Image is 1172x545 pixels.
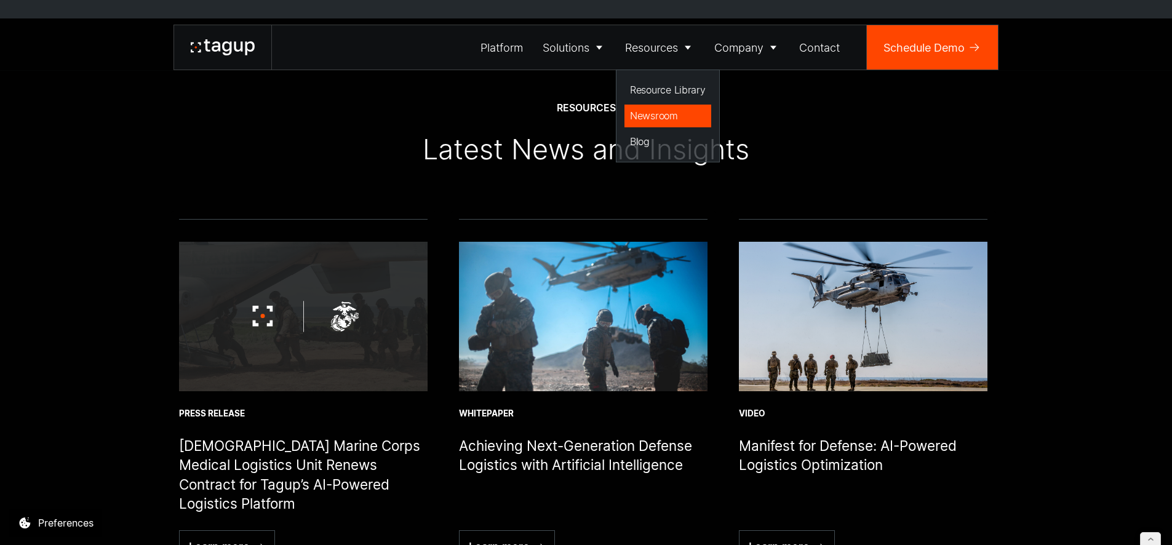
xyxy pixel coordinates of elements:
a: Resource Library [624,79,711,102]
a: Contact [790,25,850,70]
div: Schedule Demo [883,39,965,56]
a: Solutions [533,25,616,70]
h1: Achieving Next-Generation Defense Logistics with Artificial Intelligence [459,436,708,475]
h1: Manifest for Defense: AI-Powered Logistics Optimization [739,436,987,475]
div: Resources [557,101,616,115]
div: Blog [630,134,706,149]
div: Newsroom [630,108,706,123]
div: Solutions [543,39,589,56]
div: Latest News and Insights [423,132,749,167]
a: Company [704,25,790,70]
h1: [DEMOGRAPHIC_DATA] Marine Corps Medical Logistics Unit Renews Contract for Tagup’s AI-Powered Log... [179,436,428,514]
div: Preferences [38,515,94,530]
div: Resources [625,39,678,56]
a: Newsroom [624,105,711,128]
a: Resources [616,25,705,70]
div: Platform [480,39,523,56]
div: Company [714,39,763,56]
img: landing support specialists insert and extract assets in terrain, photo by Sgt. Conner Robbins [459,242,708,391]
div: Video [739,408,987,420]
div: Press Release [179,408,428,420]
nav: Resources [616,70,720,162]
div: Contact [799,39,840,56]
a: Platform [471,25,533,70]
a: Blog [624,130,711,154]
a: Schedule Demo [867,25,998,70]
div: Whitepaper [459,408,708,420]
div: Resource Library [630,82,706,97]
img: U.S. Marine Corps Medical Logistics Unit Renews Contract for Tagup’s AI-Powered Logistics Platfor... [179,242,428,391]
